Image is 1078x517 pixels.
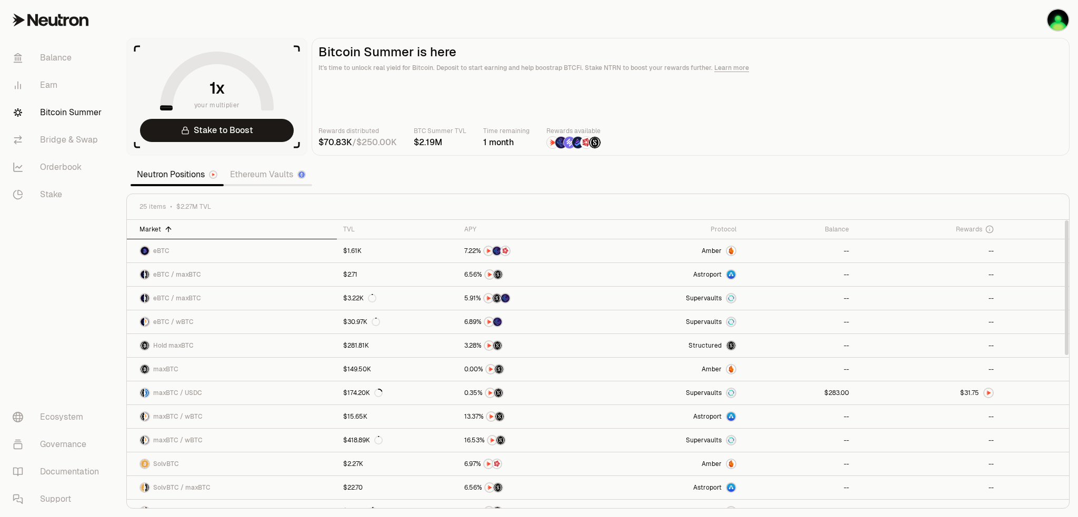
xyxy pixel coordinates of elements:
[343,225,452,234] div: TVL
[458,476,595,499] a: NTRNStructured Points
[343,270,357,279] div: $2.71
[688,341,722,350] span: Structured
[337,452,458,475] a: $2.27K
[727,341,735,350] img: maxBTC
[595,287,743,310] a: SupervaultsSupervaults
[337,239,458,262] a: $1.61K
[153,270,201,279] span: eBTC / maxBTC
[702,247,722,255] span: Amber
[153,460,179,468] span: SolvBTC
[727,247,735,255] img: Amber
[458,381,595,404] a: NTRNStructured Points
[145,294,149,302] img: maxBTC Logo
[141,483,144,492] img: SolvBTC Logo
[484,294,493,302] img: NTRN
[501,294,510,302] img: EtherFi Points
[464,246,589,256] button: NTRNEtherFi PointsMars Fragments
[693,483,722,492] span: Astroport
[343,247,362,255] div: $1.61K
[318,45,1063,59] h2: Bitcoin Summer is here
[727,318,735,326] img: Supervaults
[464,459,589,469] button: NTRNMars Fragments
[483,136,530,149] div: 1 month
[127,334,337,357] a: maxBTC LogoHold maxBTC
[343,318,380,326] div: $30.97K
[343,412,367,421] div: $15.65K
[693,270,722,279] span: Astroport
[458,263,595,286] a: NTRNStructured Points
[127,429,337,452] a: maxBTC LogowBTC LogomaxBTC / wBTC
[337,405,458,428] a: $15.65K
[595,310,743,333] a: SupervaultsSupervaults
[855,358,1000,381] a: --
[743,334,855,357] a: --
[464,435,589,445] button: NTRNStructured Points
[743,239,855,262] a: --
[595,476,743,499] a: Astroport
[702,460,722,468] span: Amber
[595,452,743,475] a: AmberAmber
[458,239,595,262] a: NTRNEtherFi PointsMars Fragments
[458,310,595,333] a: NTRNEtherFi Points
[855,452,1000,475] a: --
[686,507,722,515] span: Supervaults
[493,247,501,255] img: EtherFi Points
[145,412,149,421] img: wBTC Logo
[494,270,502,279] img: Structured Points
[141,365,149,373] img: maxBTC Logo
[727,389,735,397] img: Supervaults
[141,507,144,515] img: SolvBTC Logo
[337,381,458,404] a: $174.20K
[127,405,337,428] a: maxBTC LogowBTC LogomaxBTC / wBTC
[337,287,458,310] a: $3.22K
[486,365,495,373] img: NTRN
[464,225,589,234] div: APY
[727,507,735,515] img: Supervaults
[153,341,194,350] span: Hold maxBTC
[749,225,849,234] div: Balance
[127,310,337,333] a: eBTC LogowBTC LogoeBTC / wBTC
[337,310,458,333] a: $30.97K
[1047,9,1069,31] img: Atom Wallet
[855,310,1000,333] a: --
[855,476,1000,499] a: --
[464,364,589,374] button: NTRNStructured Points
[743,358,855,381] a: --
[343,294,376,302] div: $3.22K
[141,412,144,421] img: maxBTC Logo
[4,431,114,458] a: Governance
[141,389,144,397] img: maxBTC Logo
[855,405,1000,428] a: --
[153,507,211,515] span: SolvBTC / maxBTC
[702,365,722,373] span: Amber
[984,389,993,397] img: NTRN Logo
[496,436,505,444] img: Structured Points
[686,436,722,444] span: Supervaults
[487,412,495,421] img: NTRN
[486,389,494,397] img: NTRN
[139,225,331,234] div: Market
[145,507,149,515] img: maxBTC Logo
[343,436,383,444] div: $418.89K
[458,452,595,475] a: NTRNMars Fragments
[414,126,466,136] p: BTC Summer TVL
[145,389,149,397] img: USDC Logo
[485,318,493,326] img: NTRN
[727,436,735,444] img: Supervaults
[855,239,1000,262] a: --
[127,452,337,475] a: SolvBTC LogoSolvBTC
[493,341,502,350] img: Structured Points
[743,310,855,333] a: --
[298,171,305,178] img: Ethereum Logo
[145,270,149,279] img: maxBTC Logo
[153,412,203,421] span: maxBTC / wBTC
[127,476,337,499] a: SolvBTC LogomaxBTC LogoSolvBTC / maxBTC
[4,72,114,99] a: Earn
[727,365,735,373] img: Amber
[743,452,855,475] a: --
[555,137,567,148] img: EtherFi Points
[855,429,1000,452] a: --
[153,436,203,444] span: maxBTC / wBTC
[318,136,397,149] div: /
[693,412,722,421] span: Astroport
